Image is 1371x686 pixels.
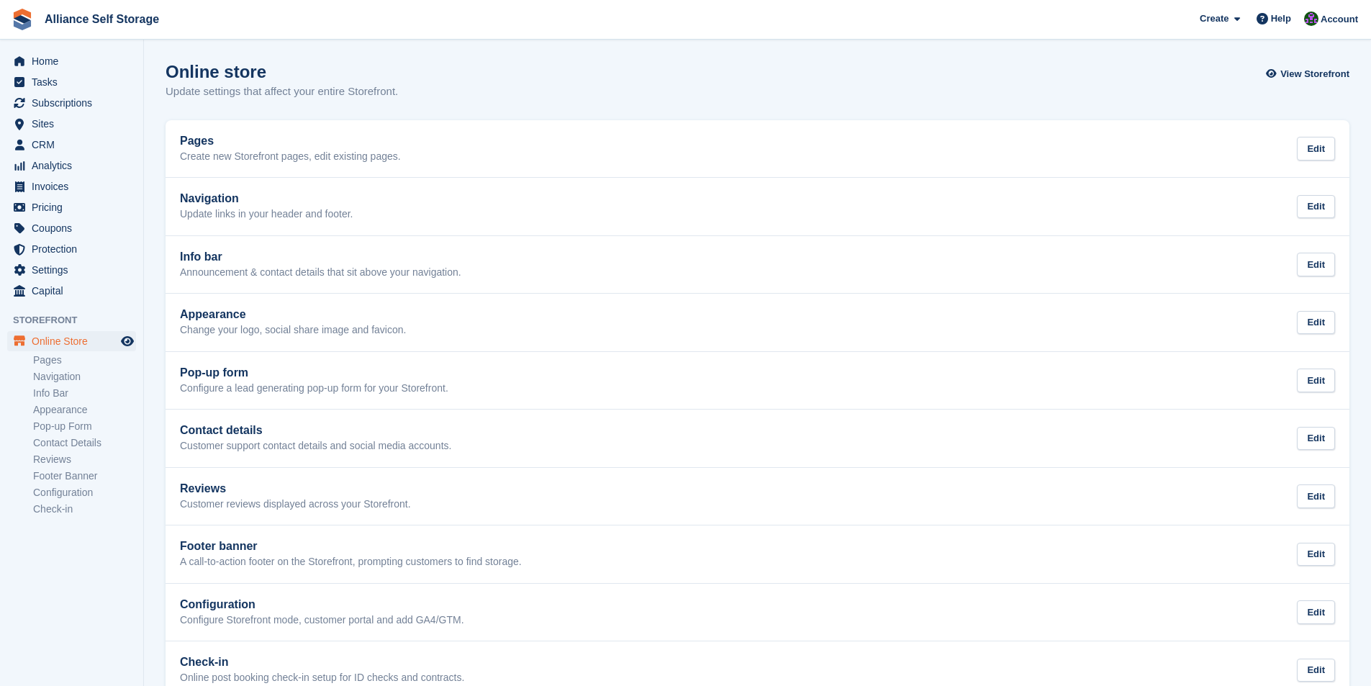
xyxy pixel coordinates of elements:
span: Pricing [32,197,118,217]
h2: Pop-up form [180,366,448,379]
a: Navigation [33,370,136,384]
a: Contact Details [33,436,136,450]
span: Protection [32,239,118,259]
a: menu [7,331,136,351]
div: Edit [1297,253,1335,276]
a: Info Bar [33,387,136,400]
p: Update settings that affect your entire Storefront. [166,84,398,100]
p: Configure Storefront mode, customer portal and add GA4/GTM. [180,614,464,627]
h2: Footer banner [180,540,522,553]
div: Edit [1297,659,1335,682]
img: stora-icon-8386f47178a22dfd0bd8f6a31ec36ba5ce8667c1dd55bd0f319d3a0aa187defe.svg [12,9,33,30]
h1: Online store [166,62,398,81]
a: Alliance Self Storage [39,7,165,31]
span: Sites [32,114,118,134]
h2: Configuration [180,598,464,611]
span: Home [32,51,118,71]
div: Edit [1297,137,1335,161]
a: menu [7,93,136,113]
p: Change your logo, social share image and favicon. [180,324,406,337]
a: Check-in [33,502,136,516]
h2: Check-in [180,656,464,669]
span: CRM [32,135,118,155]
a: menu [7,260,136,280]
a: menu [7,281,136,301]
span: Create [1200,12,1229,26]
p: Configure a lead generating pop-up form for your Storefront. [180,382,448,395]
span: Help [1271,12,1291,26]
a: menu [7,176,136,197]
div: Edit [1297,543,1335,567]
p: Customer reviews displayed across your Storefront. [180,498,411,511]
a: menu [7,114,136,134]
p: Online post booking check-in setup for ID checks and contracts. [180,672,464,685]
a: Pop-up Form [33,420,136,433]
a: Pages [33,353,136,367]
p: Update links in your header and footer. [180,208,353,221]
a: Configuration [33,486,136,500]
h2: Appearance [180,308,406,321]
span: Analytics [32,155,118,176]
h2: Navigation [180,192,353,205]
h2: Pages [180,135,401,148]
a: Reviews [33,453,136,466]
p: A call-to-action footer on the Storefront, prompting customers to find storage. [180,556,522,569]
a: menu [7,218,136,238]
a: Pop-up form Configure a lead generating pop-up form for your Storefront. Edit [166,352,1349,410]
div: Edit [1297,369,1335,392]
a: menu [7,51,136,71]
img: Romilly Norton [1304,12,1318,26]
span: View Storefront [1280,67,1349,81]
div: Edit [1297,427,1335,451]
p: Customer support contact details and social media accounts. [180,440,451,453]
h2: Reviews [180,482,411,495]
a: Navigation Update links in your header and footer. Edit [166,178,1349,235]
p: Create new Storefront pages, edit existing pages. [180,150,401,163]
a: Footer banner A call-to-action footer on the Storefront, prompting customers to find storage. Edit [166,525,1349,583]
div: Edit [1297,195,1335,219]
a: Preview store [119,333,136,350]
span: Settings [32,260,118,280]
a: Appearance Change your logo, social share image and favicon. Edit [166,294,1349,351]
a: menu [7,135,136,155]
a: menu [7,72,136,92]
div: Edit [1297,484,1335,508]
h2: Info bar [180,251,461,263]
a: Footer Banner [33,469,136,483]
span: Subscriptions [32,93,118,113]
span: Invoices [32,176,118,197]
span: Coupons [32,218,118,238]
div: Edit [1297,311,1335,335]
a: Appearance [33,403,136,417]
h2: Contact details [180,424,451,437]
a: Pages Create new Storefront pages, edit existing pages. Edit [166,120,1349,178]
span: Tasks [32,72,118,92]
span: Capital [32,281,118,301]
div: Edit [1297,600,1335,624]
a: View Storefront [1270,62,1349,86]
span: Account [1321,12,1358,27]
span: Storefront [13,313,143,328]
a: Reviews Customer reviews displayed across your Storefront. Edit [166,468,1349,525]
a: menu [7,197,136,217]
a: menu [7,155,136,176]
a: menu [7,239,136,259]
a: Contact details Customer support contact details and social media accounts. Edit [166,410,1349,467]
a: Info bar Announcement & contact details that sit above your navigation. Edit [166,236,1349,294]
span: Online Store [32,331,118,351]
p: Announcement & contact details that sit above your navigation. [180,266,461,279]
a: Configuration Configure Storefront mode, customer portal and add GA4/GTM. Edit [166,584,1349,641]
